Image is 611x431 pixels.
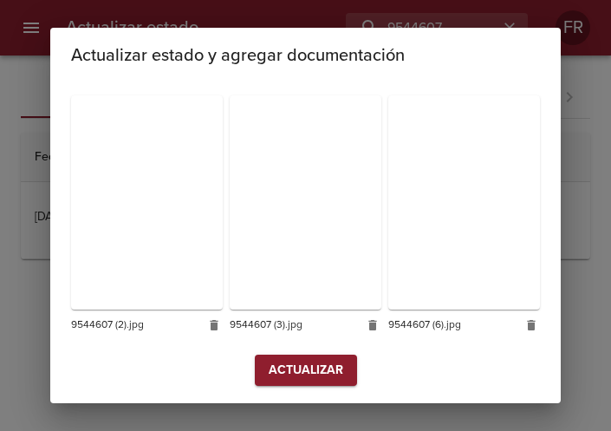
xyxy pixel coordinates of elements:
[255,355,357,387] button: Actualizar
[71,317,197,334] span: 9544607 (2).jpg
[71,42,540,69] h2: Actualizar estado y agregar documentación
[269,360,343,382] span: Actualizar
[230,317,355,334] span: 9544607 (3).jpg
[388,317,514,334] span: 9544607 (6).jpg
